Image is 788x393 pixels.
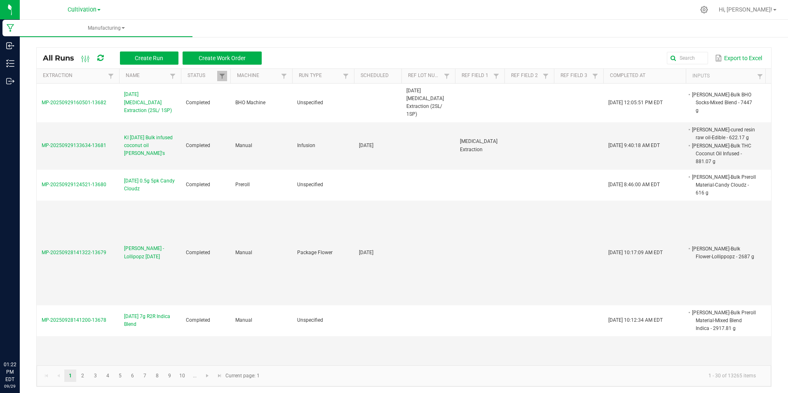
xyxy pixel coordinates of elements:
[106,71,116,81] a: Filter
[408,73,441,79] a: Ref Lot NumberSortable
[68,6,96,13] span: Cultivation
[359,143,373,148] span: [DATE]
[127,370,138,382] a: Page 6
[699,6,709,14] div: Manage settings
[186,317,210,323] span: Completed
[608,143,660,148] span: [DATE] 9:40:18 AM EDT
[188,73,217,79] a: StatusSortable
[168,71,178,81] a: Filter
[442,71,452,81] a: Filter
[124,177,176,193] span: [DATE] 0.5g 5pk Candy Cloudz
[341,71,351,81] a: Filter
[755,71,765,82] a: Filter
[406,88,444,117] span: [DATE] [MEDICAL_DATA] Extraction (2SL/ 1SP)
[610,73,682,79] a: Completed AtSortable
[114,370,126,382] a: Page 5
[124,91,176,115] span: [DATE] [MEDICAL_DATA] Extraction (2SL/ 1SP)
[216,372,223,379] span: Go to the last page
[135,55,163,61] span: Create Run
[164,370,176,382] a: Page 9
[691,91,756,115] li: [PERSON_NAME]-Bulk BHO Socks-Mixed Blend - 7447 g
[462,73,491,79] a: Ref Field 1Sortable
[151,370,163,382] a: Page 8
[359,250,373,255] span: [DATE]
[186,143,210,148] span: Completed
[217,71,227,81] a: Filter
[691,173,756,197] li: [PERSON_NAME]-Bulk Preroll Material-Candy Cloudz - 616 g
[77,370,89,382] a: Page 2
[297,317,323,323] span: Unspecified
[42,182,106,187] span: MP-20250929124521-13680
[235,317,252,323] span: Manual
[4,383,16,389] p: 09/29
[124,134,176,158] span: KI [DATE] Bulk infused coconut oil [PERSON_NAME]'s
[235,250,252,255] span: Manual
[235,100,265,105] span: BHO Machine
[6,59,14,68] inline-svg: Inventory
[20,25,192,32] span: Manufacturing
[561,73,590,79] a: Ref Field 3Sortable
[691,309,756,333] li: [PERSON_NAME]-Bulk Preroll Material-Mixed Blend Indica - 2917.81 g
[213,370,225,382] a: Go to the last page
[590,71,600,81] a: Filter
[297,143,315,148] span: Infusion
[713,51,764,65] button: Export to Excel
[297,250,333,255] span: Package Flower
[42,250,106,255] span: MP-20250928141322-13679
[124,245,176,260] span: [PERSON_NAME] - Lollipopz [DATE]
[235,182,250,187] span: Preroll
[42,317,106,323] span: MP-20250928141200-13678
[176,370,188,382] a: Page 10
[43,51,268,65] div: All Runs
[460,138,497,152] span: [MEDICAL_DATA] Extraction
[667,52,708,64] input: Search
[204,372,211,379] span: Go to the next page
[608,100,663,105] span: [DATE] 12:05:51 PM EDT
[126,73,167,79] a: NameSortable
[541,71,551,81] a: Filter
[64,370,76,382] a: Page 1
[6,77,14,85] inline-svg: Outbound
[8,327,33,352] iframe: Resource center
[6,24,14,32] inline-svg: Manufacturing
[4,361,16,383] p: 01:22 PM EDT
[237,73,279,79] a: MachineSortable
[235,143,252,148] span: Manual
[719,6,772,13] span: Hi, [PERSON_NAME]!
[202,370,213,382] a: Go to the next page
[691,126,756,142] li: [PERSON_NAME]-cured resin raw oil-Edible - 622.17 g
[42,143,106,148] span: MP-20250929133634-13681
[686,69,768,84] th: Inputs
[691,245,756,261] li: [PERSON_NAME]-Bulk Flower-Lollippopz - 2687 g
[691,142,756,166] li: [PERSON_NAME]-Bulk THC Coconut Oil Infused - 881.07 g
[42,100,106,105] span: MP-20250929160501-13682
[186,182,210,187] span: Completed
[186,250,210,255] span: Completed
[124,313,176,328] span: [DATE] 7g R2R Indica Blend
[189,370,201,382] a: Page 11
[89,370,101,382] a: Page 3
[20,20,192,37] a: Manufacturing
[102,370,114,382] a: Page 4
[297,182,323,187] span: Unspecified
[183,51,262,65] button: Create Work Order
[608,250,663,255] span: [DATE] 10:17:09 AM EDT
[361,73,398,79] a: ScheduledSortable
[6,42,14,50] inline-svg: Inbound
[186,100,210,105] span: Completed
[299,73,340,79] a: Run TypeSortable
[491,71,501,81] a: Filter
[37,365,771,386] kendo-pager: Current page: 1
[139,370,151,382] a: Page 7
[608,182,660,187] span: [DATE] 8:46:00 AM EDT
[608,317,663,323] span: [DATE] 10:12:34 AM EDT
[297,100,323,105] span: Unspecified
[120,51,178,65] button: Create Run
[511,73,540,79] a: Ref Field 2Sortable
[279,71,289,81] a: Filter
[43,73,106,79] a: ExtractionSortable
[199,55,246,61] span: Create Work Order
[24,326,34,336] iframe: Resource center unread badge
[265,369,762,383] kendo-pager-info: 1 - 30 of 13265 items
